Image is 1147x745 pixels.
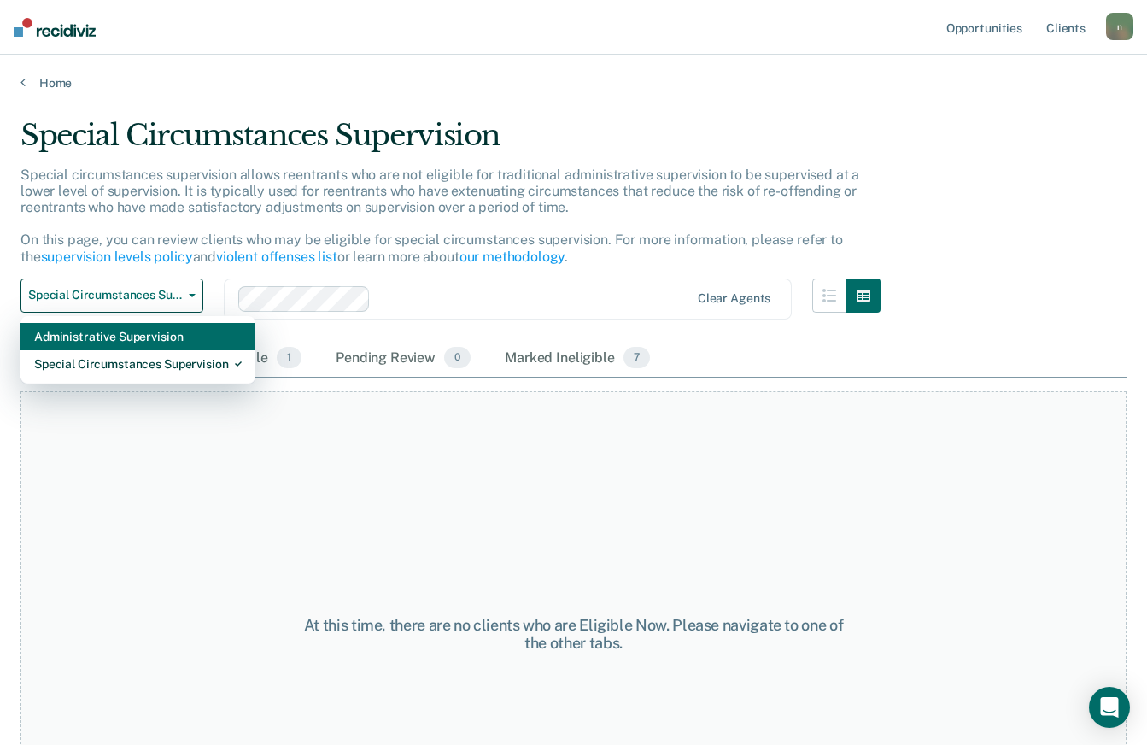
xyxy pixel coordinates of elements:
[14,18,96,37] img: Recidiviz
[20,279,203,313] button: Special Circumstances Supervision
[28,288,182,302] span: Special Circumstances Supervision
[216,249,337,265] a: violent offenses list
[698,291,770,306] div: Clear agents
[623,347,650,369] span: 7
[297,616,850,653] div: At this time, there are no clients who are Eligible Now. Please navigate to one of the other tabs.
[34,323,242,350] div: Administrative Supervision
[41,249,193,265] a: supervision levels policy
[1089,687,1130,728] div: Open Intercom Messenger
[20,75,1127,91] a: Home
[501,340,653,378] div: Marked Ineligible7
[444,347,471,369] span: 0
[277,347,301,369] span: 1
[459,249,565,265] a: our methodology
[1106,13,1133,40] button: n
[20,167,859,265] p: Special circumstances supervision allows reentrants who are not eligible for traditional administ...
[34,350,242,378] div: Special Circumstances Supervision
[332,340,474,378] div: Pending Review0
[20,118,881,167] div: Special Circumstances Supervision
